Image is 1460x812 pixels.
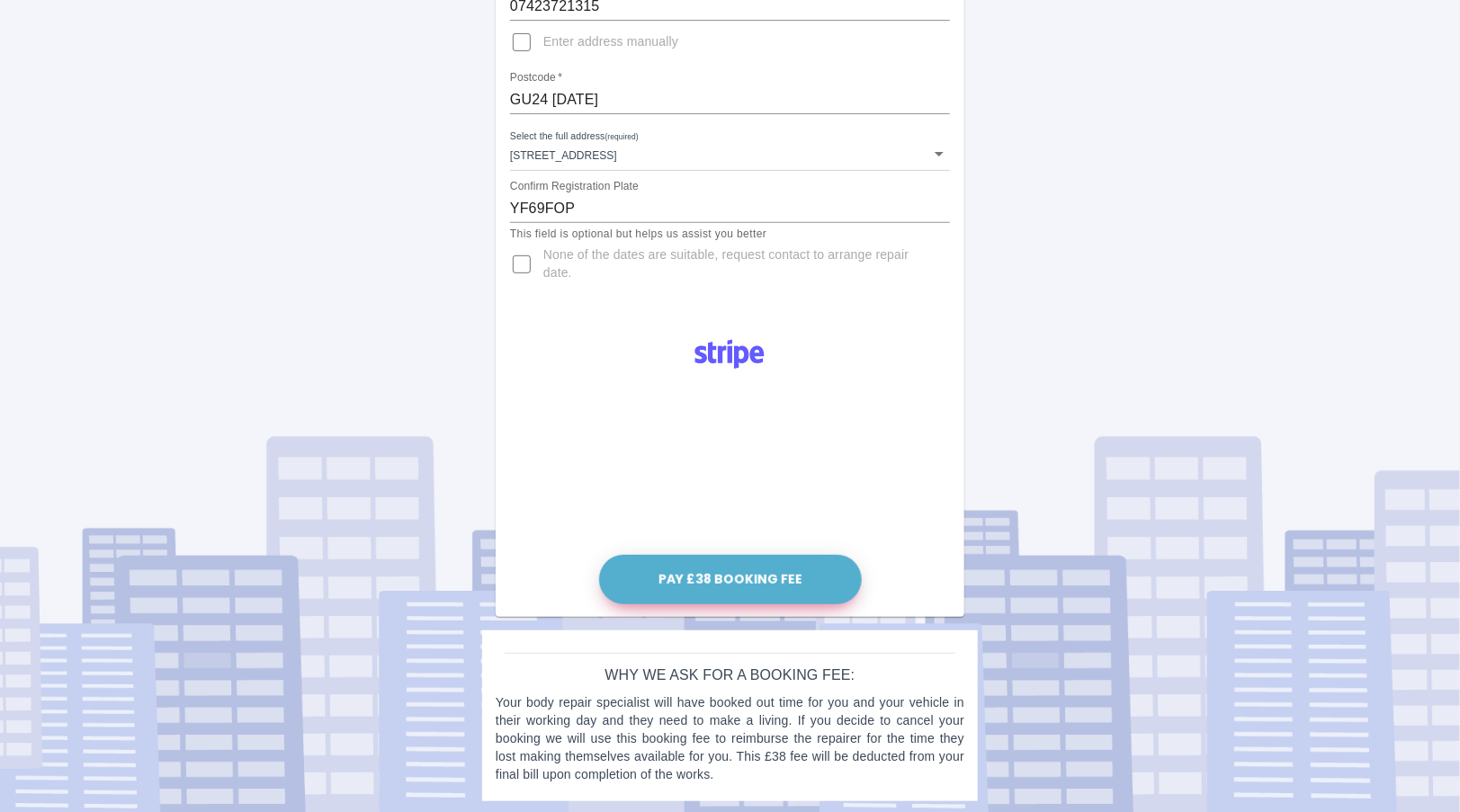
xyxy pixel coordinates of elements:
span: None of the dates are suitable, request contact to arrange repair date. [543,246,936,282]
iframe: Secure payment input frame [595,381,864,549]
small: (required) [605,133,639,141]
p: Your body repair specialist will have booked out time for you and your vehicle in their working d... [496,693,964,783]
label: Select the full address [510,129,639,144]
div: [STREET_ADDRESS] [510,138,950,170]
button: Pay £38 Booking Fee [599,555,862,604]
p: This field is optional but helps us assist you better [510,226,950,244]
span: Enter address manually [543,33,678,51]
label: Confirm Registration Plate [510,178,639,193]
h6: Why we ask for a booking fee: [496,663,964,688]
label: Postcode [510,70,562,85]
img: Logo [685,333,775,376]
